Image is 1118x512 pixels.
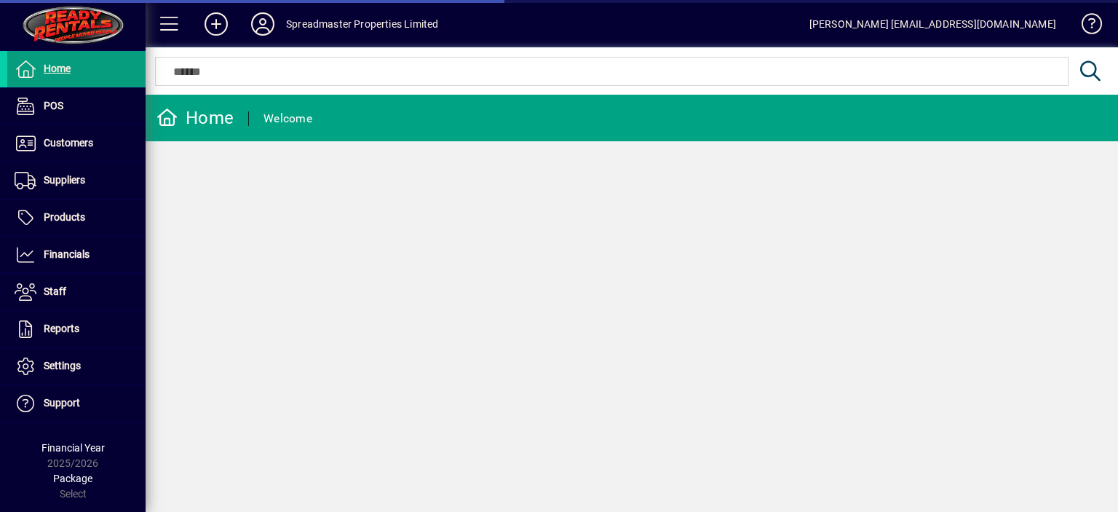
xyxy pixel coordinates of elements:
[193,11,239,37] button: Add
[44,323,79,334] span: Reports
[53,473,92,484] span: Package
[7,200,146,236] a: Products
[809,12,1056,36] div: [PERSON_NAME] [EMAIL_ADDRESS][DOMAIN_NAME]
[44,63,71,74] span: Home
[41,442,105,454] span: Financial Year
[286,12,438,36] div: Spreadmaster Properties Limited
[7,237,146,273] a: Financials
[44,285,66,297] span: Staff
[263,107,312,130] div: Welcome
[44,397,80,409] span: Support
[7,125,146,162] a: Customers
[44,100,63,111] span: POS
[44,137,93,149] span: Customers
[44,360,81,371] span: Settings
[7,162,146,199] a: Suppliers
[7,348,146,385] a: Settings
[7,311,146,347] a: Reports
[7,88,146,125] a: POS
[1071,3,1100,50] a: Knowledge Base
[7,274,146,310] a: Staff
[44,248,90,260] span: Financials
[156,106,234,130] div: Home
[7,385,146,422] a: Support
[44,211,85,223] span: Products
[44,174,85,186] span: Suppliers
[239,11,286,37] button: Profile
